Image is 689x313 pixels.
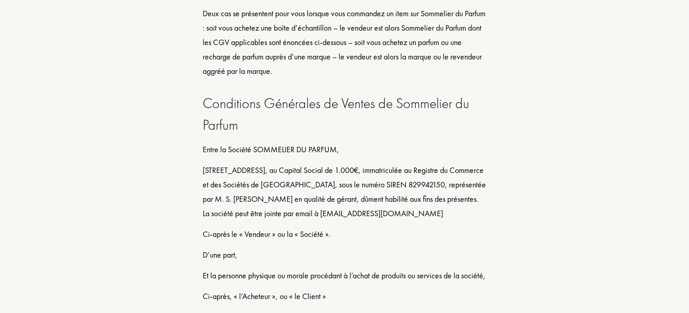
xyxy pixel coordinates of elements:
[203,289,486,304] div: Ci-après, « l’Acheteur », ou « le Client »
[203,248,486,262] div: D’une part,
[203,93,486,136] div: Conditions Générales de Ventes de Sommelier du Parfum
[203,6,486,78] div: Deux cas se présentent pour vous lorsque vous commandez un item sur Sommelier du Parfum : soit vo...
[203,268,486,283] div: Et la personne physique ou morale procédant à l’achat de produits ou services de la société,
[203,142,486,157] div: Entre la Société SOMMELIER DU PARFUM,
[203,163,486,221] div: [STREET_ADDRESS], au Capital Social de 1.000€, immatriculée au Registre du Commerce et des Socie...
[203,227,486,241] div: Ci-après le « Vendeur » ou la « Société ».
